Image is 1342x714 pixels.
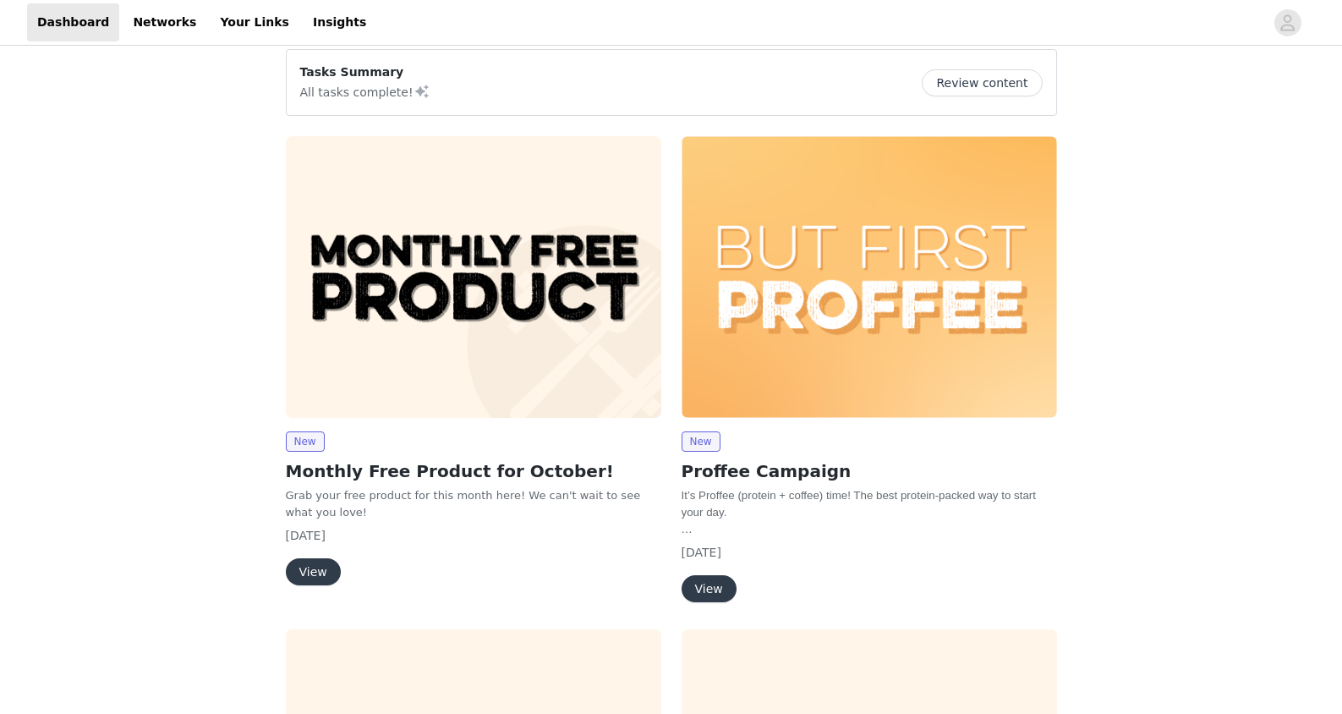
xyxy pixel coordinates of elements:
a: View [286,566,341,579]
span: New [286,431,325,452]
span: New [682,431,720,452]
span: [DATE] [286,529,326,542]
span: It’s Proffee (protein + coffee) time! The best protein-packed way to start your day. [682,489,1036,519]
p: Tasks Summary [300,63,430,81]
p: All tasks complete! [300,81,430,102]
span: [DATE] [682,546,721,559]
h2: Monthly Free Product for October! [286,459,661,484]
p: Grab your free product for this month here! We can't wait to see what you love! [286,487,661,520]
a: Dashboard [27,3,119,41]
button: Review content [922,69,1042,96]
h2: Proffee Campaign [682,459,1057,484]
img: Clean Simple Eats [286,136,661,418]
button: View [682,575,737,602]
button: View [286,558,341,585]
div: avatar [1279,9,1295,36]
a: Insights [303,3,376,41]
img: Clean Simple Eats [682,136,1057,418]
a: Networks [123,3,206,41]
a: View [682,583,737,596]
a: Your Links [210,3,299,41]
